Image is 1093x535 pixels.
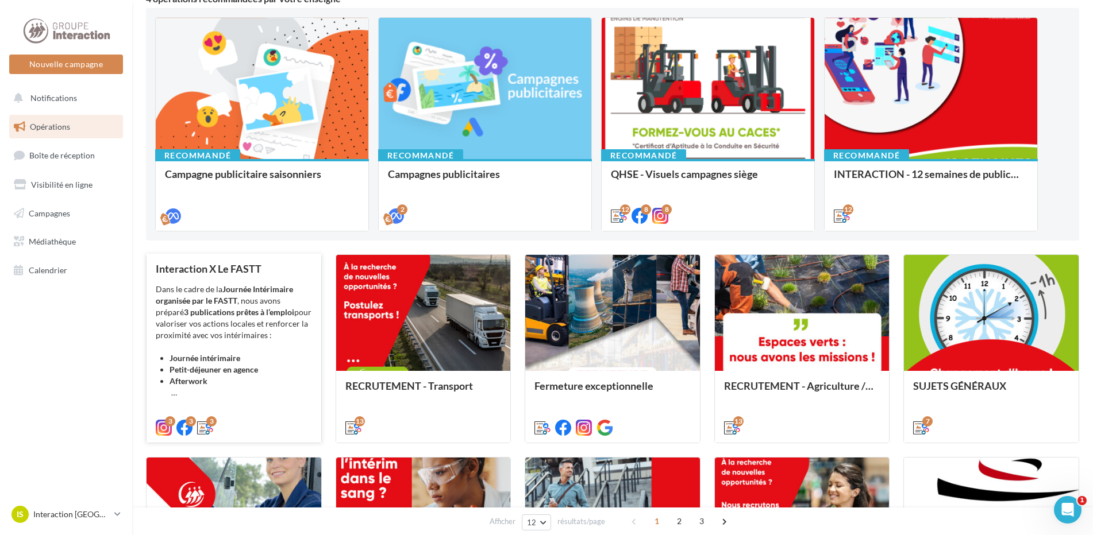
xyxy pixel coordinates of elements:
a: Campagnes [7,201,125,226]
div: SUJETS GÉNÉRAUX [913,380,1069,403]
iframe: Intercom live chat [1054,496,1082,524]
div: Campagne publicitaire saisonniers [165,168,359,191]
div: Fermeture exceptionnelle [534,380,691,403]
button: 12 [522,514,551,530]
span: Notifications [30,93,77,103]
div: Recommandé [824,149,909,162]
strong: 3 publications prêtes à l’emploi [184,307,294,317]
div: 8 [661,204,672,215]
span: résultats/page [557,516,605,527]
div: RECRUTEMENT - Agriculture / Espaces verts [724,380,880,403]
div: QHSE - Visuels campagnes siège [611,168,805,191]
span: 1 [648,512,666,530]
a: Visibilité en ligne [7,173,125,197]
span: 1 [1077,496,1087,505]
div: INTERACTION - 12 semaines de publication [834,168,1028,191]
div: 8 [641,204,651,215]
div: 2 [397,204,407,215]
div: 3 [186,416,196,427]
div: 3 [165,416,175,427]
span: Campagnes [29,208,70,218]
div: Campagnes publicitaires [388,168,582,191]
span: Afficher [490,516,515,527]
div: 3 [206,416,217,427]
span: 3 [692,512,711,530]
div: Recommandé [601,149,686,162]
div: 13 [355,416,365,427]
strong: Afterwork [170,376,207,386]
a: IS Interaction [GEOGRAPHIC_DATA] [9,503,123,525]
div: 12 [620,204,630,215]
span: IS [17,509,24,520]
div: 7 [922,416,933,427]
span: Visibilité en ligne [31,180,93,189]
span: Calendrier [29,265,67,275]
a: Médiathèque [7,230,125,254]
div: Dans le cadre de la , nous avons préparé pour valoriser vos actions locales et renforcer la proxi... [156,284,312,398]
button: Nouvelle campagne [9,55,123,74]
span: Opérations [30,122,70,131]
div: 12 [843,204,853,215]
strong: Petit-déjeuner en agence [170,365,258,374]
a: Boîte de réception [7,143,125,168]
p: Interaction [GEOGRAPHIC_DATA] [33,509,110,520]
a: Opérations [7,115,125,139]
a: Calendrier [7,258,125,282]
span: Médiathèque [29,237,76,246]
span: 12 [527,518,537,527]
div: Recommandé [155,149,240,162]
span: 2 [670,512,688,530]
div: 13 [733,416,744,427]
div: Recommandé [378,149,463,162]
div: RECRUTEMENT - Transport [345,380,502,403]
strong: Journée Intérimaire organisée par le FASTT [156,284,293,305]
div: Interaction X Le FASTT [156,263,312,274]
strong: Journée intérimaire [170,353,240,363]
span: Boîte de réception [29,150,95,160]
button: Notifications [7,86,121,110]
